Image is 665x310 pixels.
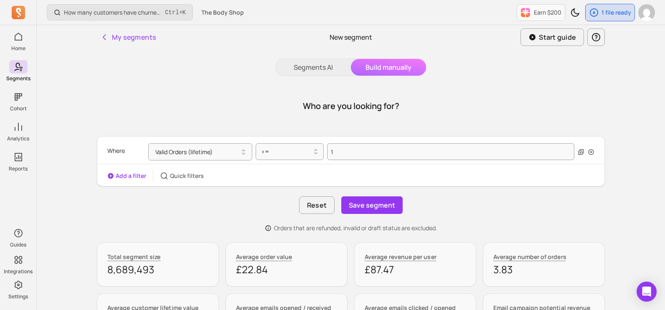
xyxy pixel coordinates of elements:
[170,172,204,180] p: Quick filters
[10,105,27,112] p: Cohort
[4,268,33,275] p: Integrations
[236,263,337,276] p: £22.84
[567,4,584,21] button: Toggle dark mode
[107,143,125,158] p: Where
[517,4,565,21] button: Earn $200
[585,4,635,21] button: 1 file ready
[196,5,249,20] button: The Body Shop
[160,172,204,180] button: Quick filters
[520,28,584,46] button: Start guide
[637,282,657,302] div: Open Intercom Messenger
[303,100,399,112] h1: Who are you looking for?
[602,8,631,17] p: 1 file ready
[327,143,574,160] input: Value for filter clause
[330,32,372,42] p: New segment
[638,4,655,21] img: avatar
[351,59,426,76] button: Build manually
[107,263,208,276] p: 8,689,493
[107,253,160,261] p: Total segment size
[341,196,403,214] button: Save segment
[107,172,146,180] button: Add a filter
[165,8,186,17] span: +
[534,8,561,17] p: Earn $200
[11,45,25,52] p: Home
[365,263,466,276] p: £87.47
[276,59,351,76] button: Segments AI
[6,75,30,82] p: Segments
[539,32,576,42] p: Start guide
[9,225,28,250] button: Guides
[165,8,179,17] kbd: Ctrl
[493,263,594,276] p: 3.83
[274,224,437,232] p: Orders that are refunded, invalid or draft status are excluded.
[64,8,162,17] p: How many customers have churned in the period?
[183,9,186,16] kbd: K
[299,196,335,214] button: Reset
[7,135,29,142] p: Analytics
[236,253,292,261] p: Average order value
[365,253,437,261] p: Average revenue per user
[10,241,26,248] p: Guides
[148,143,252,160] button: Valid Orders (lifetime)
[47,4,193,20] button: How many customers have churned in the period?Ctrl+K
[493,253,566,261] p: Average number of orders
[8,293,28,300] p: Settings
[97,29,159,46] button: My segments
[201,8,244,17] span: The Body Shop
[9,165,28,172] p: Reports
